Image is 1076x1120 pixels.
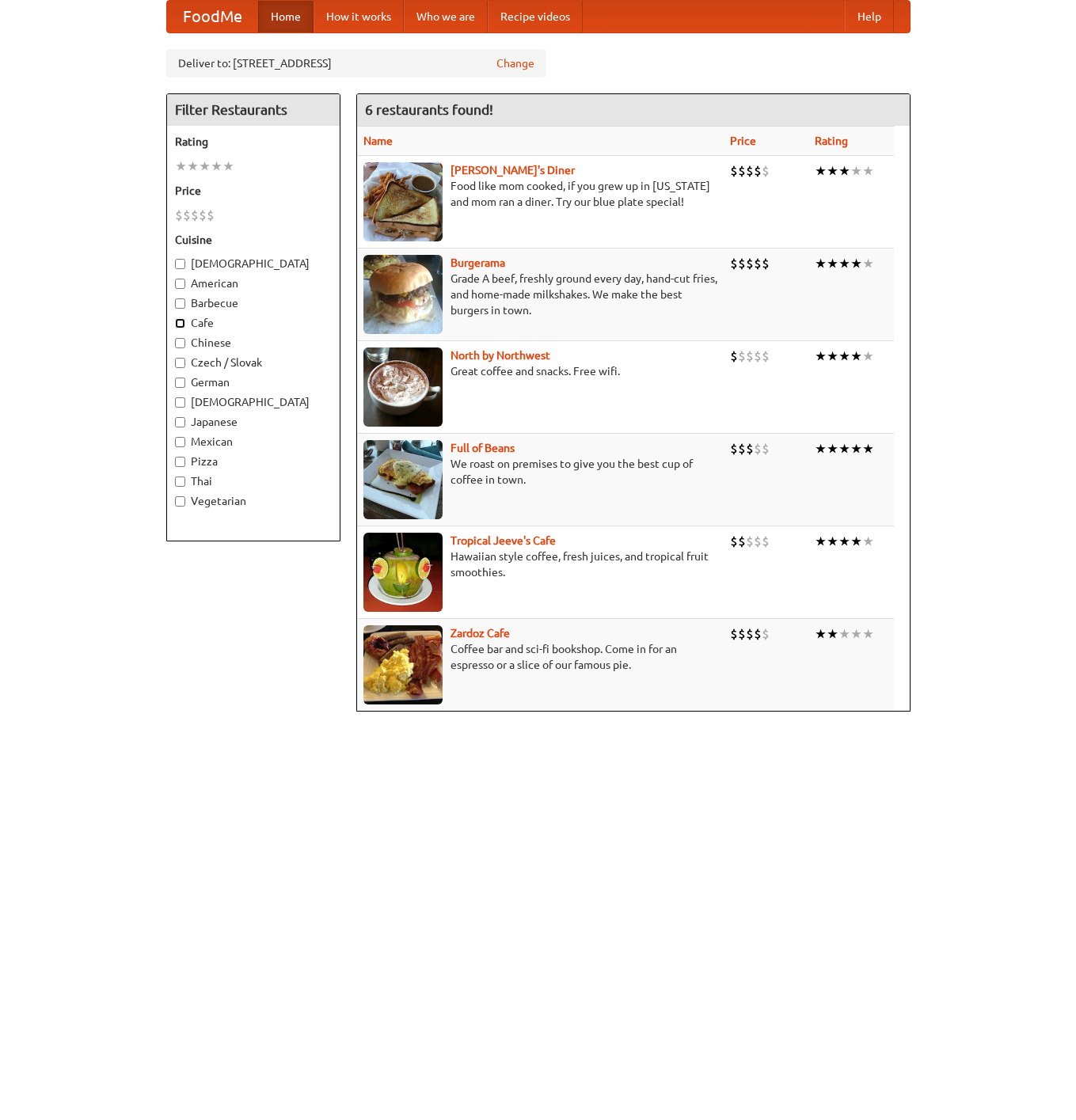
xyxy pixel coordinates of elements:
[175,358,185,368] input: Czech / Slovak
[746,162,754,180] li: $
[175,158,187,175] li: ★
[827,347,838,365] li: ★
[815,440,827,457] li: ★
[738,533,746,550] li: $
[862,162,874,180] li: ★
[175,473,332,489] label: Thai
[175,259,185,269] input: [DEMOGRAPHIC_DATA]
[175,295,332,311] label: Barbecue
[187,158,199,175] li: ★
[175,279,185,289] input: American
[175,315,332,331] label: Cafe
[175,207,183,224] li: $
[166,49,546,78] div: Deliver to: [STREET_ADDRESS]
[762,255,770,272] li: $
[754,255,762,272] li: $
[175,394,332,410] label: [DEMOGRAPHIC_DATA]
[730,347,738,365] li: $
[730,440,738,457] li: $
[175,355,332,370] label: Czech / Slovak
[754,347,762,365] li: $
[404,1,488,32] a: Who we are
[762,162,770,180] li: $
[850,162,862,180] li: ★
[730,533,738,550] li: $
[363,347,443,427] img: north.jpg
[746,440,754,457] li: $
[451,349,550,362] a: North by Northwest
[175,454,332,469] label: Pizza
[175,434,332,450] label: Mexican
[363,135,393,147] a: Name
[175,338,185,348] input: Chinese
[363,363,717,379] p: Great coffee and snacks. Free wifi.
[363,162,443,241] img: sallys.jpg
[175,476,185,487] input: Thai
[827,440,838,457] li: ★
[862,347,874,365] li: ★
[175,496,185,507] input: Vegetarian
[363,625,443,704] img: zardoz.jpg
[191,207,199,224] li: $
[175,397,185,408] input: [DEMOGRAPHIC_DATA]
[746,533,754,550] li: $
[363,533,443,612] img: jeeves.jpg
[815,162,827,180] li: ★
[850,625,862,643] li: ★
[730,162,738,180] li: $
[175,318,185,328] input: Cafe
[738,162,746,180] li: $
[183,207,191,224] li: $
[738,440,746,457] li: $
[838,533,850,550] li: ★
[363,549,717,580] p: Hawaiian style coffee, fresh juices, and tropical fruit smoothies.
[451,164,575,177] a: [PERSON_NAME]'s Diner
[815,625,827,643] li: ★
[199,207,207,224] li: $
[451,442,515,454] a: Full of Beans
[862,533,874,550] li: ★
[175,183,332,199] h5: Price
[451,534,556,547] a: Tropical Jeeve's Cafe
[862,440,874,457] li: ★
[175,275,332,291] label: American
[754,440,762,457] li: $
[827,625,838,643] li: ★
[175,256,332,271] label: [DEMOGRAPHIC_DATA]
[762,533,770,550] li: $
[451,256,505,269] b: Burgerama
[762,440,770,457] li: $
[175,298,185,309] input: Barbecue
[815,347,827,365] li: ★
[815,135,848,147] a: Rating
[175,493,332,509] label: Vegetarian
[363,440,443,519] img: beans.jpg
[862,255,874,272] li: ★
[838,162,850,180] li: ★
[363,641,717,673] p: Coffee bar and sci-fi bookshop. Come in for an espresso or a slice of our famous pie.
[850,440,862,457] li: ★
[451,627,510,640] b: Zardoz Cafe
[850,347,862,365] li: ★
[815,255,827,272] li: ★
[827,162,838,180] li: ★
[363,178,717,210] p: Food like mom cooked, if you grew up in [US_STATE] and mom ran a diner. Try our blue plate special!
[167,94,340,126] h4: Filter Restaurants
[175,374,332,390] label: German
[838,347,850,365] li: ★
[815,533,827,550] li: ★
[827,533,838,550] li: ★
[754,162,762,180] li: $
[730,255,738,272] li: $
[496,55,534,71] a: Change
[175,457,185,467] input: Pizza
[207,207,215,224] li: $
[175,335,332,351] label: Chinese
[845,1,894,32] a: Help
[175,437,185,447] input: Mexican
[850,255,862,272] li: ★
[199,158,211,175] li: ★
[746,255,754,272] li: $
